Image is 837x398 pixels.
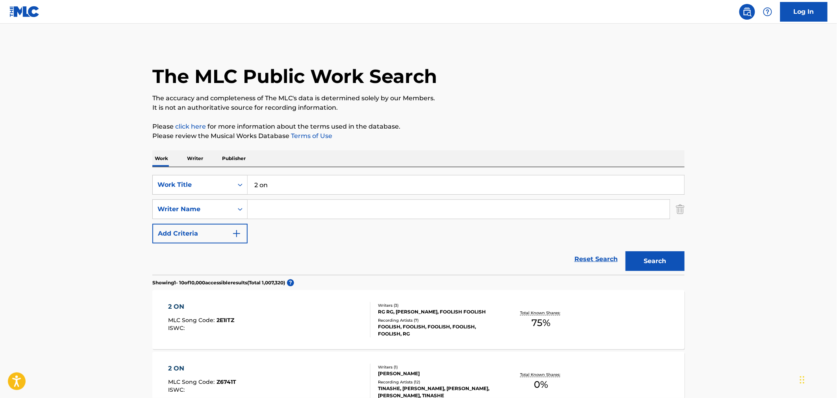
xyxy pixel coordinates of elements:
[570,251,622,268] a: Reset Search
[760,4,776,20] div: Help
[169,302,235,311] div: 2 ON
[800,368,805,392] div: Drag
[287,279,294,286] span: ?
[220,150,248,167] p: Publisher
[185,150,206,167] p: Writer
[169,386,187,393] span: ISWC :
[534,378,548,392] span: 0 %
[169,317,217,324] span: MLC Song Code :
[217,378,237,385] span: Z6741T
[152,224,248,243] button: Add Criteria
[520,372,562,378] p: Total Known Shares:
[152,64,437,88] h1: The MLC Public Work Search
[152,122,685,131] p: Please for more information about the terms used in the database.
[217,317,235,324] span: 2E1ITZ
[739,4,755,20] a: Public Search
[780,2,828,22] a: Log In
[378,308,497,315] div: RG RG, [PERSON_NAME], FOOLISH FOOLISH
[152,94,685,103] p: The accuracy and completeness of The MLC's data is determined solely by our Members.
[152,279,285,286] p: Showing 1 - 10 of 10,000 accessible results (Total 1,007,320 )
[798,360,837,398] iframe: Chat Widget
[169,324,187,332] span: ISWC :
[157,180,228,190] div: Work Title
[378,370,497,377] div: [PERSON_NAME]
[152,290,685,349] a: 2 ONMLC Song Code:2E1ITZISWC:Writers (3)RG RG, [PERSON_NAME], FOOLISH FOOLISHRecording Artists (7...
[743,7,752,17] img: search
[152,175,685,275] form: Search Form
[232,229,241,238] img: 9d2ae6d4665cec9f34b9.svg
[9,6,40,17] img: MLC Logo
[175,123,206,130] a: click here
[378,302,497,308] div: Writers ( 3 )
[152,103,685,112] p: It is not an authoritative source for recording information.
[378,379,497,385] div: Recording Artists ( 12 )
[532,316,551,330] span: 75 %
[676,199,685,219] img: Delete Criterion
[157,205,228,214] div: Writer Name
[378,317,497,323] div: Recording Artists ( 7 )
[289,132,332,140] a: Terms of Use
[169,364,237,373] div: 2 ON
[520,310,562,316] p: Total Known Shares:
[378,364,497,370] div: Writers ( 1 )
[152,131,685,141] p: Please review the Musical Works Database
[763,7,772,17] img: help
[378,323,497,337] div: FOOLISH, FOOLISH, FOOLISH, FOOLISH, FOOLISH, RG
[152,150,170,167] p: Work
[169,378,217,385] span: MLC Song Code :
[626,251,685,271] button: Search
